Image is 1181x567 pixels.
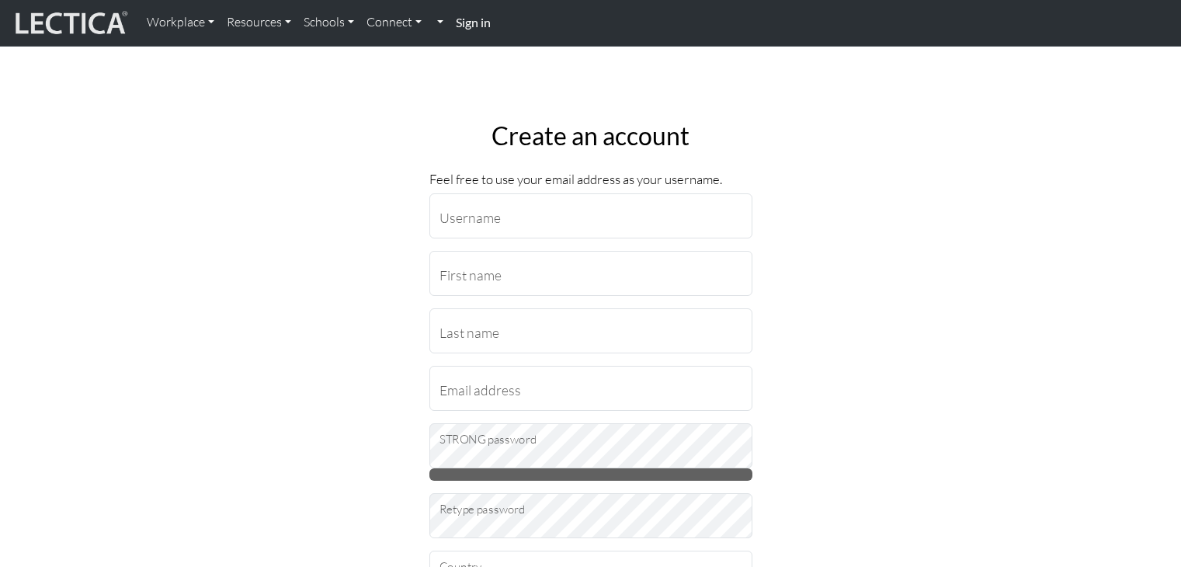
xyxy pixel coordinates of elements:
[429,193,752,238] input: Username
[12,9,128,38] img: lecticalive
[221,6,297,39] a: Resources
[429,251,752,296] input: First name
[360,6,428,39] a: Connect
[429,169,752,190] p: Feel free to use your email address as your username.
[429,308,752,353] input: Last name
[297,6,360,39] a: Schools
[141,6,221,39] a: Workplace
[429,121,752,151] h2: Create an account
[456,15,491,30] strong: Sign in
[450,6,497,40] a: Sign in
[429,366,752,411] input: Email address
